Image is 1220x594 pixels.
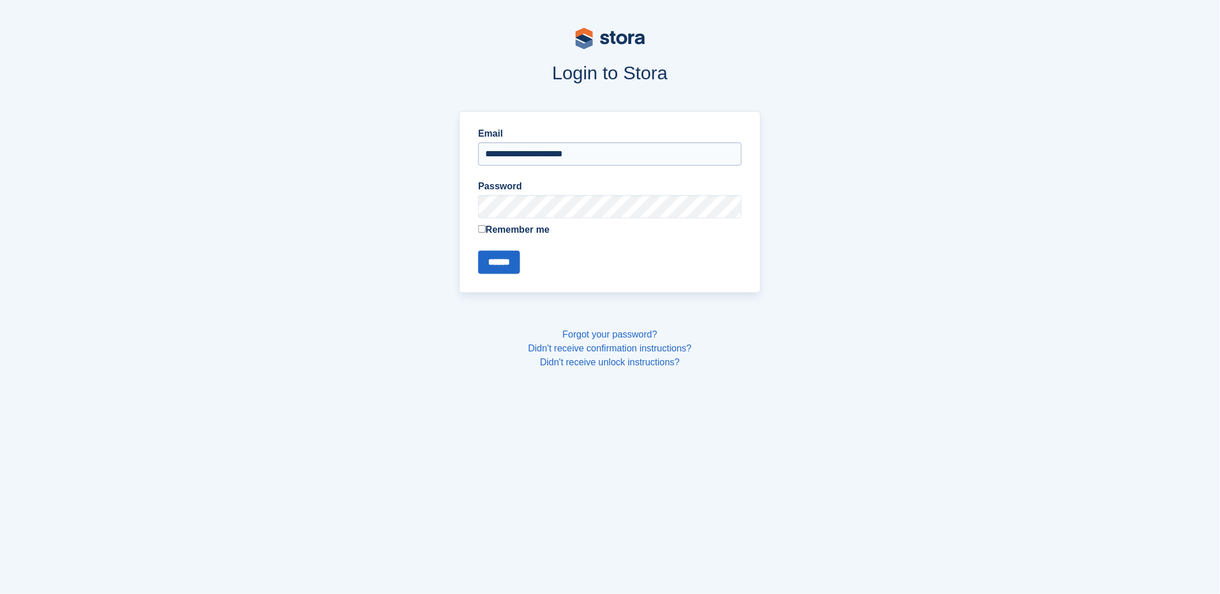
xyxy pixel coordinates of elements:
input: Remember me [478,225,486,233]
label: Password [478,179,742,193]
a: Didn't receive unlock instructions? [540,357,680,367]
label: Remember me [478,223,742,237]
a: Forgot your password? [563,329,658,339]
h1: Login to Stora [239,63,982,83]
img: stora-logo-53a41332b3708ae10de48c4981b4e9114cc0af31d8433b30ea865607fb682f29.svg [576,28,645,49]
a: Didn't receive confirmation instructions? [528,343,691,353]
label: Email [478,127,742,141]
